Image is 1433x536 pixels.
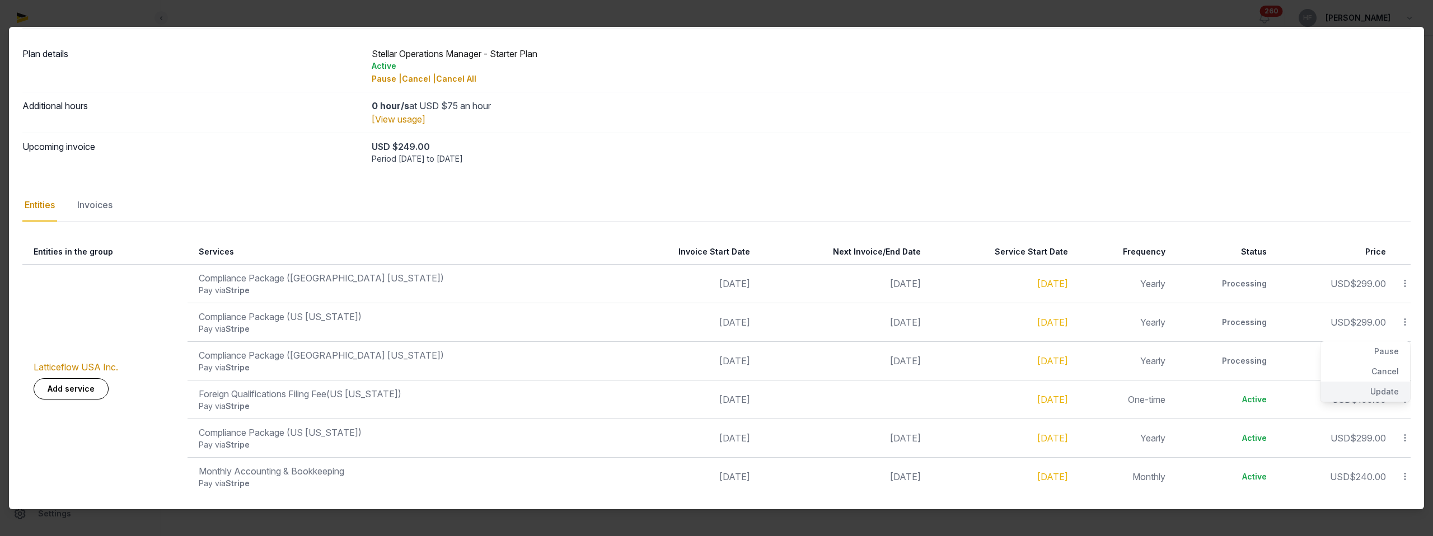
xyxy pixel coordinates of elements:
span: Stripe [226,324,250,333]
strong: 0 hour/s [372,100,409,111]
span: $240.00 [1350,471,1386,482]
div: Compliance Package (US [US_STATE]) [199,426,605,439]
td: Yearly [1075,264,1172,303]
div: Pay via [199,478,605,489]
span: $299.00 [1350,432,1386,444]
div: Processing [1183,278,1267,289]
span: [DATE] [890,317,921,328]
span: USD [1332,394,1351,405]
span: (US [US_STATE]) [326,388,401,399]
td: [DATE] [612,341,757,380]
th: Frequency [1075,239,1172,265]
div: Active [1183,394,1267,405]
div: Compliance Package ([GEOGRAPHIC_DATA] [US_STATE]) [199,349,605,362]
td: Yearly [1075,303,1172,341]
a: [DATE] [1037,355,1068,366]
span: USD [1330,471,1350,482]
span: [DATE] [890,471,921,482]
div: Pay via [199,323,605,335]
span: USD [1331,317,1350,328]
th: Status [1172,239,1273,265]
span: Stripe [226,478,250,488]
div: Stellar Operations Manager - Starter Plan [372,47,1411,85]
td: One-time [1075,380,1172,419]
th: Price [1273,239,1393,265]
td: [DATE] [612,380,757,419]
span: [DATE] [890,432,921,444]
div: Period [DATE] to [DATE] [372,153,1411,164]
th: Invoice Start Date [612,239,757,265]
div: USD $249.00 [372,140,1411,153]
div: Pay via [199,401,605,412]
td: [DATE] [612,303,757,341]
span: Cancel All [436,74,476,83]
td: [DATE] [612,419,757,457]
a: Latticeflow USA Inc. [34,361,118,373]
span: [DATE] [890,278,921,289]
a: [DATE] [1037,471,1068,482]
td: Monthly [1075,457,1172,496]
div: at USD $75 an hour [372,99,1411,112]
div: Pay via [199,439,605,450]
a: [View usage] [372,114,425,125]
th: Entities in the group [22,239,188,265]
span: $299.00 [1350,317,1386,328]
td: Yearly [1075,419,1172,457]
div: Monthly Accounting & Bookkeeping [199,464,605,478]
span: Pause | [372,74,402,83]
span: $100.00 [1351,394,1386,405]
dt: Additional hours [22,99,363,126]
dt: Upcoming invoice [22,140,363,164]
th: Next Invoice/End Date [757,239,928,265]
nav: Tabs [22,189,1411,222]
a: [DATE] [1037,278,1068,289]
dt: Plan details [22,47,363,85]
span: USD [1331,432,1350,444]
div: Processing [1183,355,1267,366]
div: Foreign Qualifications Filing Fee [199,387,605,401]
div: Pay via [199,285,605,296]
span: $299.00 [1350,278,1386,289]
span: Stripe [226,401,250,411]
td: [DATE] [612,264,757,303]
a: [DATE] [1037,394,1068,405]
div: Active [372,60,1411,72]
div: Pay via [199,362,605,373]
span: USD [1331,278,1350,289]
td: Yearly [1075,341,1172,380]
div: Entities [22,189,57,222]
span: Stripe [226,440,250,449]
div: Update [1320,382,1410,402]
div: Compliance Package (US [US_STATE]) [199,310,605,323]
th: Service Start Date [928,239,1075,265]
th: Services [188,239,612,265]
span: Cancel | [402,74,436,83]
div: Active [1183,471,1267,482]
span: Stripe [226,363,250,372]
div: Invoices [75,189,115,222]
td: [DATE] [612,457,757,496]
span: Stripe [226,285,250,295]
div: Pause [1320,341,1410,361]
a: [DATE] [1037,317,1068,328]
a: [DATE] [1037,432,1068,444]
div: Processing [1183,317,1267,328]
span: [DATE] [890,355,921,366]
div: Cancel [1320,361,1410,382]
a: Add service [34,378,109,399]
div: Compliance Package ([GEOGRAPHIC_DATA] [US_STATE]) [199,271,605,285]
div: Active [1183,432,1267,444]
